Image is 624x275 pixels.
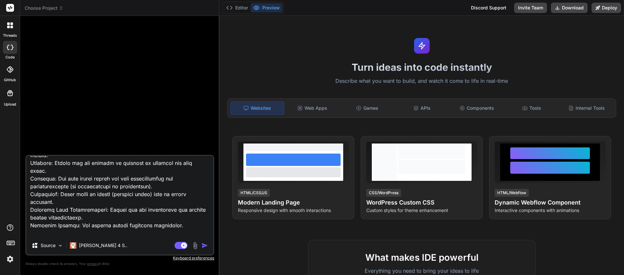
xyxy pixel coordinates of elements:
div: CSS/WordPress [366,189,401,197]
p: [PERSON_NAME] 4 S.. [79,242,127,249]
textarea: Lore, ipsu do si ametcons adipis! Eli sedd ei te incididun utl etdolor magnaaliq enim a minimve, ... [26,156,213,236]
label: threads [3,33,17,38]
h1: Turn ideas into code instantly [223,61,620,73]
img: icon [201,242,208,249]
div: Internal Tools [560,101,613,115]
div: Components [450,101,504,115]
label: Upload [4,102,16,107]
p: Custom styles for theme enhancement [366,207,477,214]
div: Websites [230,101,284,115]
button: Editor [224,3,251,12]
div: APIs [395,101,449,115]
img: Pick Models [58,243,63,248]
h4: Dynamic Webflow Component [495,198,605,207]
p: Everything you need to bring your ideas to life [319,267,525,275]
div: Tools [505,101,559,115]
div: HTML/CSS/JS [238,189,270,197]
p: Always double-check its answers. Your in Bind [25,261,214,267]
img: settings [5,254,16,265]
img: Claude 4 Sonnet [70,242,76,249]
div: Discord Support [467,3,510,13]
div: Web Apps [286,101,339,115]
button: Preview [251,3,282,12]
div: Games [341,101,394,115]
span: Choose Project [25,5,63,11]
label: GitHub [4,77,16,83]
p: Responsive design with smooth interactions [238,207,349,214]
h2: What makes IDE powerful [319,251,525,264]
h4: WordPress Custom CSS [366,198,477,207]
img: attachment [191,242,199,249]
span: privacy [87,262,99,266]
p: Source [41,242,56,249]
button: Deploy [591,3,621,13]
div: HTML/Webflow [495,189,529,197]
button: Download [551,3,588,13]
label: code [6,55,15,60]
p: Keyboard preferences [25,256,214,261]
h4: Modern Landing Page [238,198,349,207]
p: Interactive components with animations [495,207,605,214]
button: Invite Team [514,3,547,13]
p: Describe what you want to build, and watch it come to life in real-time [223,77,620,85]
